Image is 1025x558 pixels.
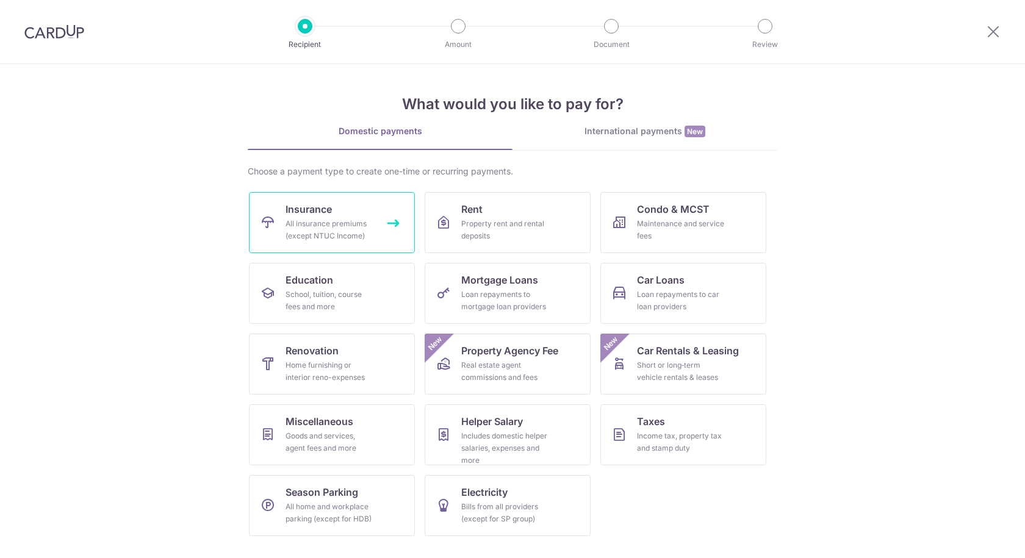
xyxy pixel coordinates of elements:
[461,430,549,467] div: Includes domestic helper salaries, expenses and more
[637,218,725,242] div: Maintenance and service fees
[413,38,503,51] p: Amount
[600,263,766,324] a: Car LoansLoan repayments to car loan providers
[286,273,333,287] span: Education
[461,343,558,358] span: Property Agency Fee
[425,334,445,354] span: New
[286,343,339,358] span: Renovation
[601,334,621,354] span: New
[425,404,591,465] a: Helper SalaryIncludes domestic helper salaries, expenses and more
[286,288,373,313] div: School, tuition, course fees and more
[260,38,350,51] p: Recipient
[637,288,725,313] div: Loan repayments to car loan providers
[512,125,777,138] div: International payments
[637,202,710,216] span: Condo & MCST
[637,430,725,454] div: Income tax, property tax and stamp duty
[685,126,705,137] span: New
[637,359,725,384] div: Short or long‑term vehicle rentals & leases
[286,218,373,242] div: All insurance premiums (except NTUC Income)
[461,359,549,384] div: Real estate agent commissions and fees
[461,485,508,499] span: Electricity
[425,334,591,395] a: Property Agency FeeReal estate agent commissions and feesNew
[249,475,415,536] a: Season ParkingAll home and workplace parking (except for HDB)
[720,38,810,51] p: Review
[461,288,549,313] div: Loan repayments to mortgage loan providers
[461,414,523,429] span: Helper Salary
[248,165,777,177] div: Choose a payment type to create one-time or recurring payments.
[637,343,739,358] span: Car Rentals & Leasing
[249,263,415,324] a: EducationSchool, tuition, course fees and more
[425,192,591,253] a: RentProperty rent and rental deposits
[249,334,415,395] a: RenovationHome furnishing or interior reno-expenses
[425,475,591,536] a: ElectricityBills from all providers (except for SP group)
[286,414,353,429] span: Miscellaneous
[286,359,373,384] div: Home furnishing or interior reno-expenses
[425,263,591,324] a: Mortgage LoansLoan repayments to mortgage loan providers
[286,501,373,525] div: All home and workplace parking (except for HDB)
[600,334,766,395] a: Car Rentals & LeasingShort or long‑term vehicle rentals & leasesNew
[249,192,415,253] a: InsuranceAll insurance premiums (except NTUC Income)
[637,273,685,287] span: Car Loans
[286,202,332,216] span: Insurance
[600,192,766,253] a: Condo & MCSTMaintenance and service fees
[248,93,777,115] h4: What would you like to pay for?
[27,9,52,20] span: Help
[248,125,512,137] div: Domestic payments
[461,501,549,525] div: Bills from all providers (except for SP group)
[461,273,538,287] span: Mortgage Loans
[249,404,415,465] a: MiscellaneousGoods and services, agent fees and more
[286,485,358,499] span: Season Parking
[461,218,549,242] div: Property rent and rental deposits
[566,38,656,51] p: Document
[286,430,373,454] div: Goods and services, agent fees and more
[637,414,665,429] span: Taxes
[24,24,84,39] img: CardUp
[461,202,483,216] span: Rent
[600,404,766,465] a: TaxesIncome tax, property tax and stamp duty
